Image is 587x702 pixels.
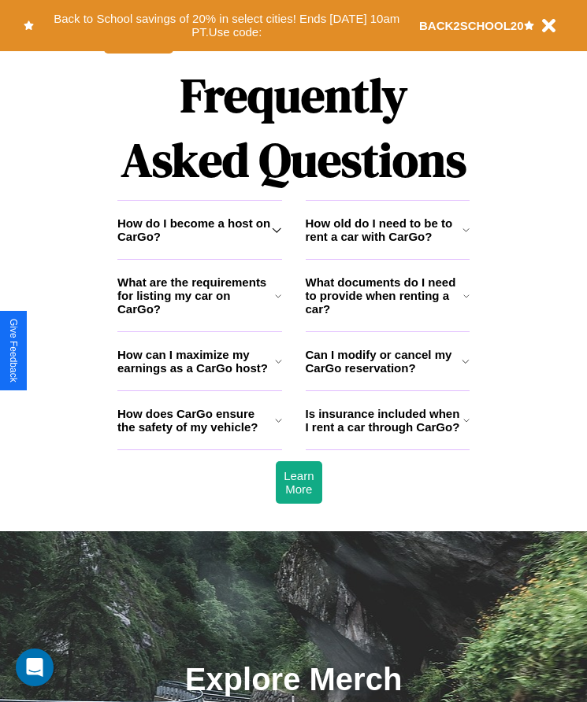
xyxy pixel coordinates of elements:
[117,216,272,243] h3: How do I become a host on CarGo?
[306,348,463,375] h3: Can I modify or cancel my CarGo reservation?
[117,275,275,316] h3: What are the requirements for listing my car on CarGo?
[117,55,470,200] h1: Frequently Asked Questions
[16,648,54,686] div: Open Intercom Messenger
[276,461,321,504] button: Learn More
[34,8,419,43] button: Back to School savings of 20% in select cities! Ends [DATE] 10am PT.Use code:
[8,319,19,382] div: Give Feedback
[306,216,463,243] h3: How old do I need to be to rent a car with CarGo?
[306,275,464,316] h3: What documents do I need to provide when renting a car?
[419,19,524,32] b: BACK2SCHOOL20
[117,407,275,434] h3: How does CarGo ensure the safety of my vehicle?
[117,348,275,375] h3: How can I maximize my earnings as a CarGo host?
[306,407,463,434] h3: Is insurance included when I rent a car through CarGo?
